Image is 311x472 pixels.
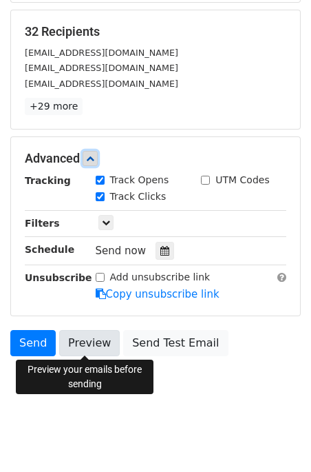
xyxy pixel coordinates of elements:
div: Preview your emails before sending [16,360,153,394]
a: Send [10,330,56,356]
label: UTM Codes [215,173,269,187]
a: +29 more [25,98,83,115]
span: Send now [96,245,147,257]
strong: Filters [25,218,60,229]
strong: Schedule [25,244,74,255]
small: [EMAIL_ADDRESS][DOMAIN_NAME] [25,48,178,58]
small: [EMAIL_ADDRESS][DOMAIN_NAME] [25,79,178,89]
label: Add unsubscribe link [110,270,211,285]
iframe: Chat Widget [242,406,311,472]
label: Track Opens [110,173,169,187]
h5: Advanced [25,151,286,166]
label: Track Clicks [110,189,167,204]
a: Send Test Email [123,330,228,356]
small: [EMAIL_ADDRESS][DOMAIN_NAME] [25,63,178,73]
a: Preview [59,330,120,356]
a: Copy unsubscribe link [96,288,219,300]
strong: Unsubscribe [25,272,92,283]
strong: Tracking [25,175,71,186]
h5: 32 Recipients [25,24,286,39]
